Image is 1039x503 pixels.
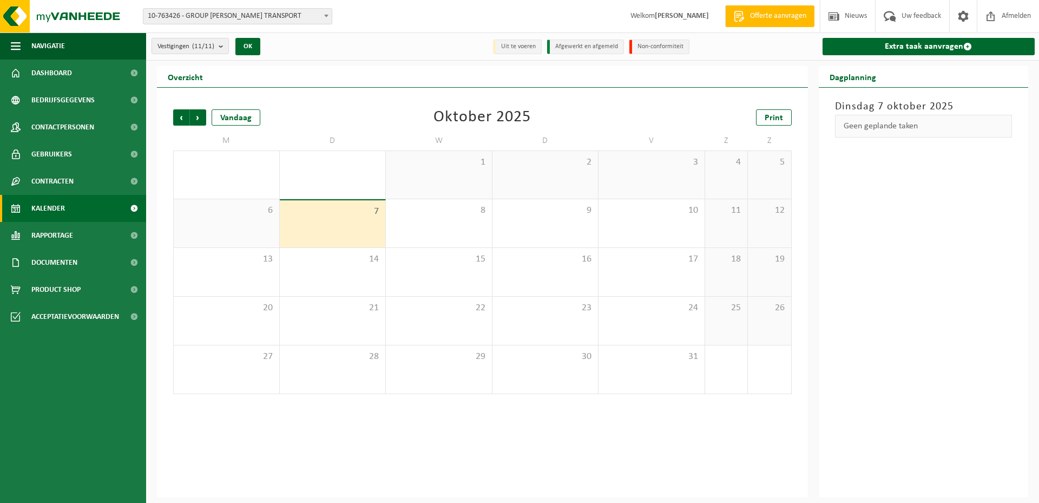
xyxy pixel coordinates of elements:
span: Product Shop [31,276,81,303]
span: 10-763426 - GROUP MATTHEEUWS ERIC TRANSPORT [143,9,332,24]
a: Extra taak aanvragen [823,38,1035,55]
td: D [492,131,599,151]
span: Offerte aanvragen [747,11,809,22]
span: 5 [753,156,785,168]
td: V [599,131,705,151]
span: 12 [753,205,785,217]
span: 23 [498,302,593,314]
h2: Dagplanning [819,66,887,87]
span: Documenten [31,249,77,276]
span: Vorige [173,109,189,126]
span: Acceptatievoorwaarden [31,303,119,330]
span: 9 [498,205,593,217]
td: Z [705,131,748,151]
span: Gebruikers [31,141,72,168]
li: Uit te voeren [493,40,542,54]
span: Vestigingen [157,38,214,55]
span: Bedrijfsgegevens [31,87,95,114]
span: 31 [604,351,699,363]
span: Print [765,114,783,122]
span: 19 [753,253,785,265]
span: 8 [391,205,486,217]
div: Oktober 2025 [433,109,531,126]
span: 13 [179,253,274,265]
div: Vandaag [212,109,260,126]
span: Dashboard [31,60,72,87]
span: 3 [604,156,699,168]
span: 25 [711,302,742,314]
span: 24 [604,302,699,314]
strong: [PERSON_NAME] [655,12,709,20]
td: D [280,131,386,151]
span: Volgende [190,109,206,126]
span: 28 [285,351,380,363]
span: 18 [711,253,742,265]
span: 22 [391,302,486,314]
button: Vestigingen(11/11) [152,38,229,54]
span: 10 [604,205,699,217]
span: Contracten [31,168,74,195]
span: 4 [711,156,742,168]
span: 10-763426 - GROUP MATTHEEUWS ERIC TRANSPORT [143,8,332,24]
span: 11 [711,205,742,217]
span: Contactpersonen [31,114,94,141]
h3: Dinsdag 7 oktober 2025 [835,99,1012,115]
td: Z [748,131,791,151]
span: 27 [179,351,274,363]
span: 6 [179,205,274,217]
span: Rapportage [31,222,73,249]
li: Non-conformiteit [629,40,689,54]
td: M [173,131,280,151]
a: Print [756,109,792,126]
span: 1 [391,156,486,168]
h2: Overzicht [157,66,214,87]
span: 30 [498,351,593,363]
button: OK [235,38,260,55]
span: 17 [604,253,699,265]
span: 2 [498,156,593,168]
li: Afgewerkt en afgemeld [547,40,624,54]
span: 26 [753,302,785,314]
span: 29 [391,351,486,363]
span: 7 [285,206,380,218]
div: Geen geplande taken [835,115,1012,138]
count: (11/11) [192,43,214,50]
span: Navigatie [31,32,65,60]
span: 20 [179,302,274,314]
span: 16 [498,253,593,265]
span: 21 [285,302,380,314]
span: 15 [391,253,486,265]
td: W [386,131,492,151]
span: Kalender [31,195,65,222]
span: 14 [285,253,380,265]
a: Offerte aanvragen [725,5,814,27]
